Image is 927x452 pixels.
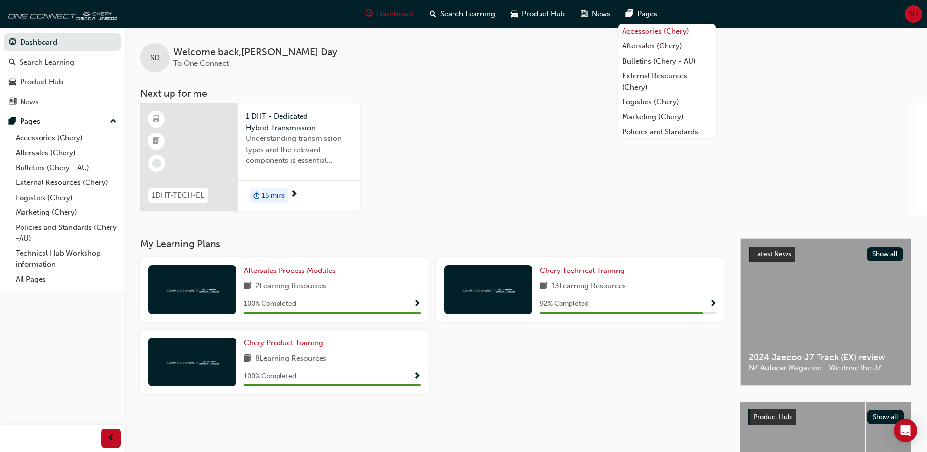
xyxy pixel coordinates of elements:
span: pages-icon [626,8,633,20]
span: guage-icon [9,38,16,47]
span: Aftersales Process Modules [244,266,336,275]
a: Aftersales (Chery) [618,39,716,54]
span: news-icon [581,8,588,20]
span: Dashboard [377,8,414,20]
span: 15 mins [262,190,285,202]
button: Pages [4,113,121,131]
a: pages-iconPages [618,4,665,24]
a: Accessories (Chery) [12,131,121,146]
span: learningResourceType_ELEARNING-icon [153,113,160,126]
a: Chery Technical Training [540,265,628,276]
span: search-icon [9,58,16,67]
h3: Next up for me [125,88,927,99]
img: oneconnect [165,357,219,366]
span: next-icon [290,190,298,199]
span: guage-icon [366,8,373,20]
span: 92 % Completed [540,298,589,310]
a: Technical Hub Workshop information [12,246,121,272]
span: Product Hub [754,413,792,421]
span: 13 Learning Resources [551,280,626,293]
span: News [592,8,610,20]
span: 8 Learning Resources [255,353,326,365]
span: car-icon [511,8,518,20]
span: Latest News [754,250,791,258]
span: Product Hub [522,8,565,20]
a: Product HubShow all [748,409,904,425]
span: 1 DHT - Dedicated Hybrid Transmission [246,111,352,133]
a: Latest NewsShow all [749,247,903,262]
div: News [20,96,39,108]
span: booktick-icon [153,135,160,148]
span: Search Learning [440,8,495,20]
a: Aftersales Process Modules [244,265,340,276]
img: oneconnect [5,4,117,23]
div: Pages [20,116,40,127]
div: Search Learning [20,57,74,68]
span: book-icon [540,280,547,293]
span: Chery Technical Training [540,266,625,275]
span: 100 % Completed [244,298,296,310]
span: learningRecordVerb_NONE-icon [152,159,161,168]
a: Marketing (Chery) [12,205,121,220]
div: Open Intercom Messenger [894,419,917,442]
span: up-icon [110,115,117,128]
span: search-icon [430,8,436,20]
span: news-icon [9,98,16,107]
a: 1DHT-TECH-EL1 DHT - Dedicated Hybrid TransmissionUnderstanding transmission types and the relevan... [140,103,360,211]
button: SD [905,5,922,23]
img: oneconnect [165,285,219,294]
span: SD [909,8,918,20]
div: Product Hub [20,76,63,88]
span: Chery Product Training [244,339,323,347]
a: News [4,93,121,111]
a: External Resources (Chery) [12,175,121,190]
span: 100 % Completed [244,371,296,382]
a: Logistics (Chery) [618,94,716,110]
a: guage-iconDashboard [358,4,422,24]
span: To One Connect [173,59,229,68]
a: External Resources (Chery) [618,68,716,94]
img: oneconnect [461,285,515,294]
span: Welcome back , [PERSON_NAME] Day [173,47,337,58]
button: Show all [867,410,904,424]
a: Chery Product Training [244,338,327,349]
a: search-iconSearch Learning [422,4,503,24]
a: Latest NewsShow all2024 Jaecoo J7 Track (EX) reviewNZ Autocar Magazine - We drive the J7. [740,238,911,386]
h3: My Learning Plans [140,238,725,249]
button: Show Progress [413,298,421,310]
a: Bulletins (Chery - AU) [12,160,121,176]
span: book-icon [244,280,251,293]
a: Logistics (Chery) [12,190,121,205]
a: Bulletins (Chery - AU) [618,54,716,69]
a: Dashboard [4,33,121,51]
a: Accessories (Chery) [618,24,716,39]
button: Show all [867,247,904,261]
a: All Pages [12,272,121,287]
a: Search Learning [4,53,121,71]
span: book-icon [244,353,251,365]
span: car-icon [9,78,16,87]
span: pages-icon [9,117,16,126]
span: 1DHT-TECH-EL [152,190,204,201]
span: prev-icon [108,432,115,445]
a: Policies and Standards (Chery -AU) [618,124,716,150]
button: Show Progress [710,298,717,310]
span: Pages [637,8,657,20]
span: duration-icon [253,189,260,202]
span: Show Progress [710,300,717,309]
button: Show Progress [413,370,421,383]
span: 2024 Jaecoo J7 Track (EX) review [749,352,903,363]
a: Aftersales (Chery) [12,145,121,160]
span: Understanding transmission types and the relevant components is essential knowledge required for ... [246,133,352,166]
button: DashboardSearch LearningProduct HubNews [4,31,121,113]
span: NZ Autocar Magazine - We drive the J7. [749,362,903,374]
span: Show Progress [413,372,421,381]
span: Show Progress [413,300,421,309]
a: Marketing (Chery) [618,110,716,125]
span: SD [151,52,160,64]
a: Product Hub [4,73,121,91]
span: 2 Learning Resources [255,280,326,293]
a: car-iconProduct Hub [503,4,573,24]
